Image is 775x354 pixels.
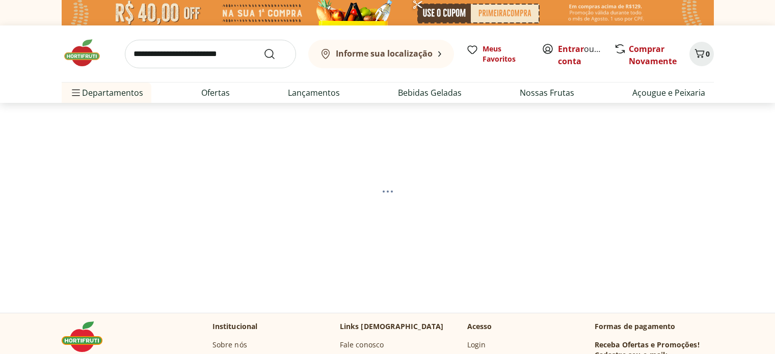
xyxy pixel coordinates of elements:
input: search [125,40,296,68]
p: Links [DEMOGRAPHIC_DATA] [340,321,444,332]
a: Nossas Frutas [520,87,574,99]
h3: Receba Ofertas e Promoções! [595,340,700,350]
p: Acesso [467,321,492,332]
span: ou [558,43,603,67]
a: Bebidas Geladas [398,87,462,99]
img: Hortifruti [62,321,113,352]
a: Sobre nós [212,340,247,350]
button: Submit Search [263,48,288,60]
button: Informe sua localização [308,40,454,68]
span: 0 [706,49,710,59]
a: Entrar [558,43,584,55]
b: Informe sua localização [336,48,433,59]
button: Menu [70,80,82,105]
a: Açougue e Peixaria [632,87,705,99]
a: Lançamentos [288,87,340,99]
span: Meus Favoritos [483,44,529,64]
a: Criar conta [558,43,614,67]
a: Meus Favoritos [466,44,529,64]
p: Formas de pagamento [595,321,714,332]
a: Comprar Novamente [629,43,677,67]
a: Login [467,340,486,350]
span: Departamentos [70,80,143,105]
button: Carrinho [689,42,714,66]
a: Ofertas [201,87,230,99]
p: Institucional [212,321,258,332]
a: Fale conosco [340,340,384,350]
img: Hortifruti [62,38,113,68]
